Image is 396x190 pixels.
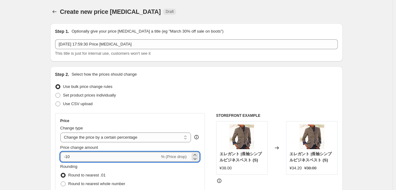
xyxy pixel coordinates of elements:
div: ¥38.00 [220,165,232,171]
span: Round to nearest whole number [68,181,125,186]
input: 30% off holiday sale [55,39,338,49]
h2: Step 1. [55,28,69,34]
h6: STOREFRONT EXAMPLE [216,113,338,118]
span: Round to nearest .01 [68,173,106,177]
span: Draft [166,9,174,14]
span: Create new price [MEDICAL_DATA] [60,8,161,15]
p: Select how the prices should change [71,71,137,77]
p: Optionally give your price [MEDICAL_DATA] a title (eg "March 30% off sale on boots") [71,28,223,34]
div: ¥34.20 [289,165,302,171]
span: % (Price drop) [161,154,187,159]
span: Price change amount [60,145,98,150]
strike: ¥38.00 [304,165,317,171]
input: -15 [60,152,160,162]
img: 1_deea63b6-92fa-4ba2-b1ff-16f80bda374c_80x.webp [229,125,254,149]
h3: Price [60,118,69,123]
h2: Step 2. [55,71,69,77]
span: Set product prices individually [63,93,116,97]
img: 1_deea63b6-92fa-4ba2-b1ff-16f80bda374c_80x.webp [300,125,324,149]
span: Change type [60,126,83,130]
span: This title is just for internal use, customers won't see it [55,51,151,56]
span: Use bulk price change rules [63,84,112,89]
span: エレガント |長袖シンプルビジネスベスト (S) [220,152,262,162]
span: Rounding [60,164,78,169]
button: Price change jobs [50,7,59,16]
span: エレガント |長袖シンプルビジネスベスト (S) [289,152,332,162]
span: Use CSV upload [63,101,93,106]
div: help [193,134,200,140]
